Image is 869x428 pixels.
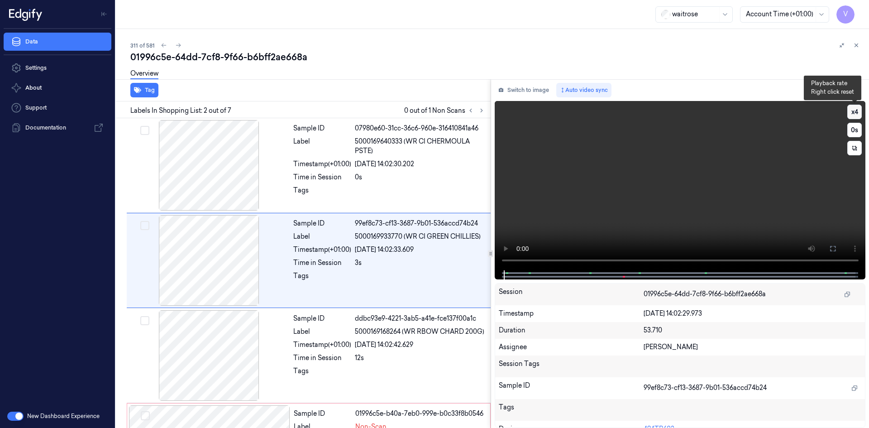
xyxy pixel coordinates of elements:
[4,59,111,77] a: Settings
[355,137,485,156] span: 5000169640333 (WR CI CHERMOULA PSTE)
[293,353,351,363] div: Time in Session
[355,314,485,323] div: ddbc93e9-4221-3ab5-a41e-fce137f00a1c
[355,245,485,255] div: [DATE] 14:02:33.609
[293,219,351,228] div: Sample ID
[293,232,351,241] div: Label
[130,51,862,63] div: 01996c5e-64dd-7cf8-9f66-b6bff2ae668a
[141,411,150,420] button: Select row
[556,83,611,97] button: Auto video sync
[293,137,351,156] div: Label
[355,409,485,418] div: 01996c5e-b40a-7eb0-999e-b0c33f8b0546
[140,126,149,135] button: Select row
[293,314,351,323] div: Sample ID
[293,327,351,337] div: Label
[404,105,487,116] span: 0 out of 1 Non Scans
[140,316,149,325] button: Select row
[4,33,111,51] a: Data
[644,342,861,352] div: [PERSON_NAME]
[293,186,351,200] div: Tags
[499,381,644,395] div: Sample ID
[355,353,485,363] div: 12s
[293,173,351,182] div: Time in Session
[130,42,155,49] span: 311 of 581
[644,383,767,393] span: 99ef8c73-cf13-3687-9b01-536accd74b24
[847,105,862,119] button: x4
[355,173,485,182] div: 0s
[4,119,111,137] a: Documentation
[499,309,644,318] div: Timestamp
[355,232,481,241] span: 5000169933770 (WR CI GREEN CHILLIES)
[130,83,158,97] button: Tag
[293,258,351,268] div: Time in Session
[355,340,485,350] div: [DATE] 14:02:42.629
[293,271,351,286] div: Tags
[499,403,644,417] div: Tags
[644,309,861,318] div: [DATE] 14:02:29.973
[130,106,231,115] span: Labels In Shopping List: 2 out of 7
[355,327,484,337] span: 5000169168264 (WR RBOW CHARD 200G)
[97,7,111,21] button: Toggle Navigation
[355,124,485,133] div: 07980e60-31cc-36c6-960e-316410841a46
[355,219,485,228] div: 99ef8c73-cf13-3687-9b01-536accd74b24
[499,326,644,335] div: Duration
[355,258,485,268] div: 3s
[836,5,855,24] button: V
[644,289,766,299] span: 01996c5e-64dd-7cf8-9f66-b6bff2ae668a
[847,123,862,137] button: 0s
[4,79,111,97] button: About
[499,287,644,302] div: Session
[293,124,351,133] div: Sample ID
[294,409,352,418] div: Sample ID
[293,340,351,350] div: Timestamp (+01:00)
[355,159,485,169] div: [DATE] 14:02:30.202
[495,83,553,97] button: Switch to image
[499,359,644,374] div: Session Tags
[4,99,111,117] a: Support
[499,342,644,352] div: Assignee
[293,159,351,169] div: Timestamp (+01:00)
[140,221,149,230] button: Select row
[130,69,158,79] a: Overview
[293,245,351,255] div: Timestamp (+01:00)
[644,326,861,335] div: 53.710
[293,366,351,381] div: Tags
